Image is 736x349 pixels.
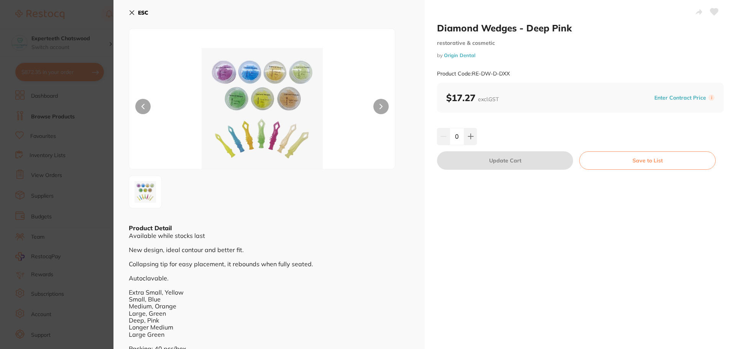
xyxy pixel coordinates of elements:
button: Enter Contract Price [652,94,708,102]
b: Product Detail [129,224,172,232]
img: cmUtZHctanBn [182,48,342,169]
b: $17.27 [446,92,499,103]
b: ESC [138,9,148,16]
button: Update Cart [437,151,573,170]
button: Save to List [579,151,716,170]
span: excl. GST [478,96,499,103]
small: Product Code: RE-DW-D-DXX [437,70,510,77]
img: cmUtZHctanBn [131,178,159,206]
small: by [437,52,724,58]
button: ESC [129,6,148,19]
small: restorative & cosmetic [437,40,724,46]
label: i [708,95,715,101]
h2: Diamond Wedges - Deep Pink [437,22,724,34]
a: Origin Dental [444,52,475,58]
